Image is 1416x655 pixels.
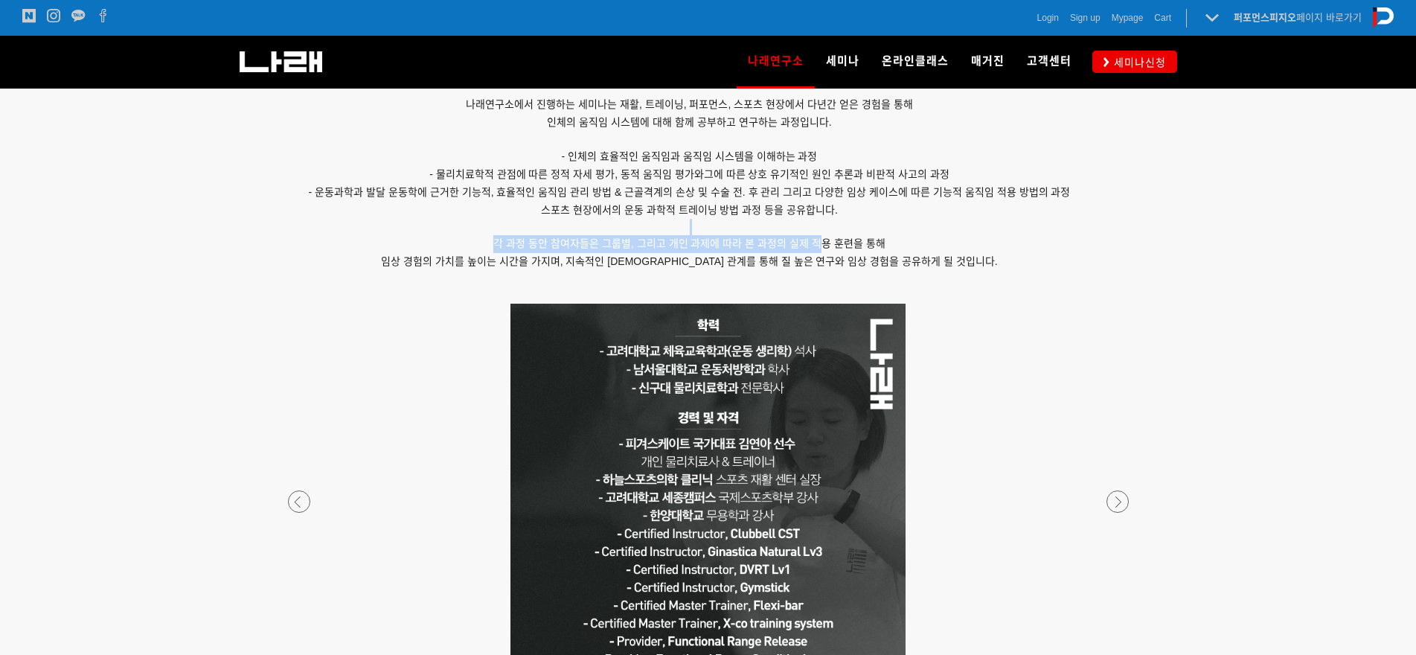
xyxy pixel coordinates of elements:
[1092,51,1177,72] a: 세미나신청
[466,98,912,110] span: 나래연구소에서 진행하는 세미나는 재활, 트레이닝, 퍼포먼스, 스포츠 현장에서 다년간 얻은 경험을 통해
[737,36,815,88] a: 나래연구소
[1154,10,1171,25] a: Cart
[381,255,998,267] span: 임상 경험의 가치를 높이는 시간을 가지며, 지속적인 [DEMOGRAPHIC_DATA] 관계를 통해 질 높은 연구와 임상 경험을 공유하게 될 것입니다.
[871,36,960,88] a: 온라인클래스
[826,54,859,68] span: 세미나
[748,49,804,73] span: 나래연구소
[1027,54,1071,68] span: 고객센터
[1112,10,1144,25] a: Mypage
[429,168,704,180] span: - 물리치료학적 관점에 따른 정적 자세 평가, 동적 움직임 평가와
[493,237,885,249] span: 각 과정 동안 참여자들은 그룹별, 그리고 개인 과제에 따라 본 과정의 실제 적용 훈련을 통해
[1234,12,1362,23] a: 퍼포먼스피지오페이지 바로가기
[541,204,838,216] span: 스포츠 현장에서의 운동 과학적 트레이닝 방법 과정 등을 공유합니다.
[1037,10,1059,25] a: Login
[882,54,949,68] span: 온라인클래스
[815,36,871,88] a: 세미나
[1109,55,1166,70] span: 세미나신청
[1234,12,1296,23] strong: 퍼포먼스피지오
[971,54,1005,68] span: 매거진
[1070,10,1101,25] a: Sign up
[309,186,1071,198] span: - 운동과학과 발달 운동학에 근거한 기능적, 효율적인 움직임 관리 방법 & 근골격계의 손상 및 수술 전. 후 관리 그리고 다양한 임상 케이스에 따른 기능적 움직임 적용 방법의 과정
[562,150,818,162] span: - 인체의 효율적인 움직임과 움직임 시스템을 이해하는 과정
[960,36,1016,88] a: 매거진
[704,168,949,180] span: 그에 따른 상호 유기적인 원인 추론과 비판적 사고의 과정
[1016,36,1083,88] a: 고객센터
[547,116,831,128] span: 인체의 움직임 시스템에 대해 함께 공부하고 연구하는 과정입니다.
